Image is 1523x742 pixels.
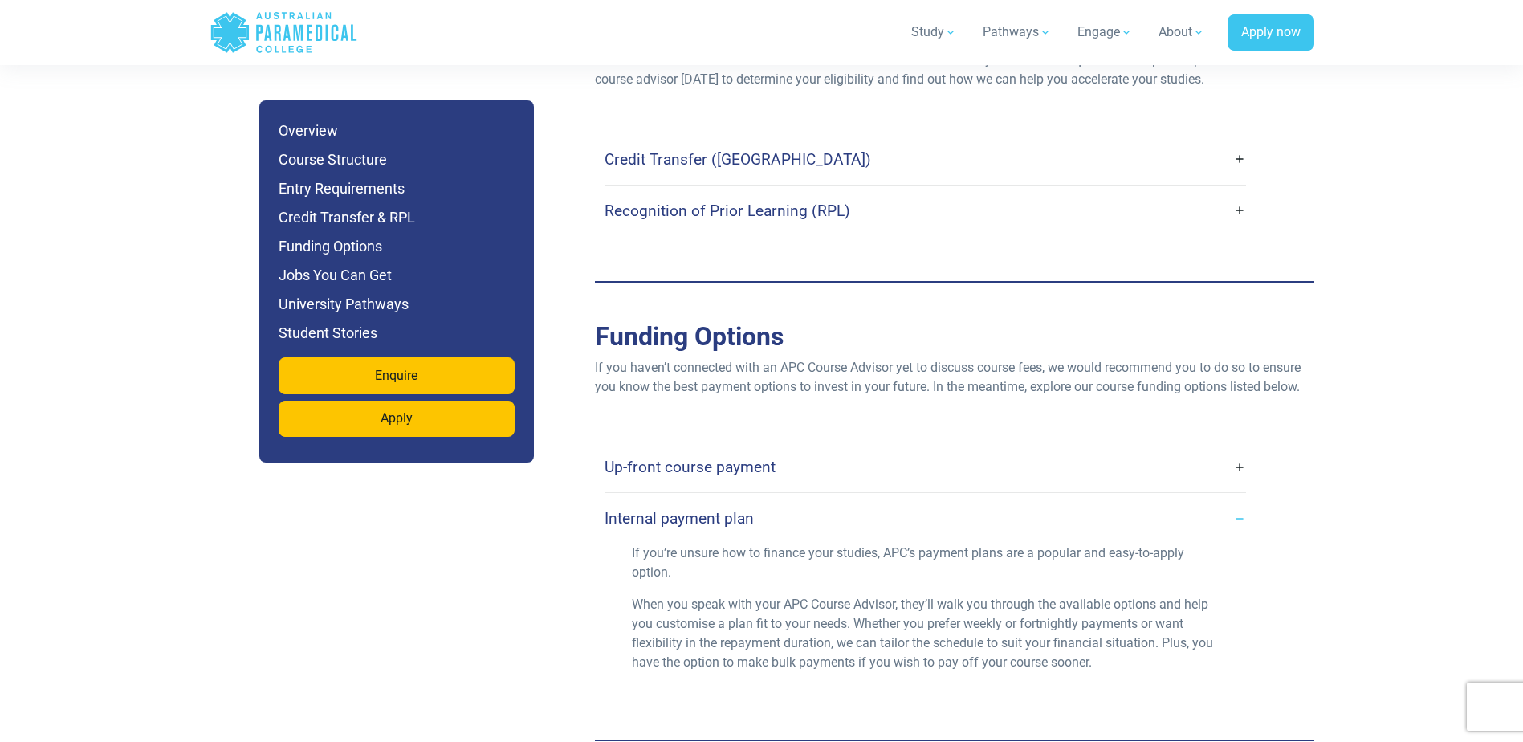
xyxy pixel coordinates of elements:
[605,499,1246,537] a: Internal payment plan
[210,6,358,59] a: Australian Paramedical College
[595,321,1314,352] h2: Funding Options
[605,448,1246,486] a: Up-front course payment
[605,150,871,169] h4: Credit Transfer ([GEOGRAPHIC_DATA])
[605,141,1246,178] a: Credit Transfer ([GEOGRAPHIC_DATA])
[902,10,967,55] a: Study
[632,595,1219,672] p: When you speak with your APC Course Advisor, they’ll walk you through the available options and h...
[1068,10,1142,55] a: Engage
[595,51,1314,89] p: Both CT and RPL are available and could reduce the number of units you would be required to compl...
[973,10,1061,55] a: Pathways
[605,202,850,220] h4: Recognition of Prior Learning (RPL)
[1228,14,1314,51] a: Apply now
[1149,10,1215,55] a: About
[632,544,1219,582] p: If you’re unsure how to finance your studies, APC’s payment plans are a popular and easy-to-apply...
[605,192,1246,230] a: Recognition of Prior Learning (RPL)
[595,358,1314,397] p: If you haven’t connected with an APC Course Advisor yet to discuss course fees, we would recommen...
[605,509,754,528] h4: Internal payment plan
[605,458,776,476] h4: Up-front course payment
